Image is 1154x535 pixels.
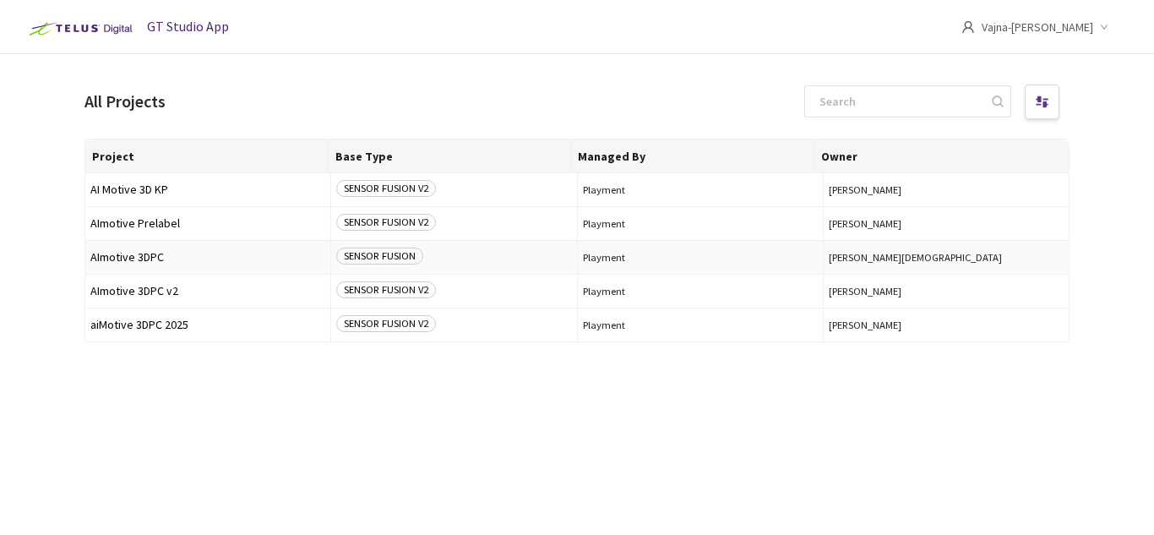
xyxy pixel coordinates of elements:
span: SENSOR FUSION V2 [336,214,436,231]
span: SENSOR FUSION V2 [336,180,436,197]
th: Project [85,139,329,173]
span: SENSOR FUSION [336,248,423,265]
span: Playment [583,251,818,264]
span: user [961,20,975,34]
span: down [1100,23,1108,31]
img: Telus [20,15,138,42]
span: Playment [583,217,818,230]
span: Playment [583,183,818,196]
button: [PERSON_NAME] [829,217,1064,230]
span: Playment [583,285,818,298]
span: AImotive 3DPC [90,251,325,264]
button: [PERSON_NAME] [829,183,1064,196]
th: Base Type [329,139,572,173]
span: AImotive 3DPC v2 [90,285,325,298]
button: [PERSON_NAME] [829,319,1064,331]
span: AImotive Prelabel [90,217,325,230]
span: SENSOR FUSION V2 [336,281,436,298]
button: [PERSON_NAME] [829,285,1064,298]
button: [PERSON_NAME][DEMOGRAPHIC_DATA] [829,251,1064,264]
span: Playment [583,319,818,331]
span: GT Studio App [147,18,229,35]
input: Search [809,86,989,117]
th: Owner [814,139,1058,173]
span: aiMotive 3DPC 2025 [90,319,325,331]
th: Managed By [571,139,814,173]
span: AI Motive 3D KP [90,183,325,196]
div: All Projects [84,90,166,114]
span: SENSOR FUSION V2 [336,315,436,332]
